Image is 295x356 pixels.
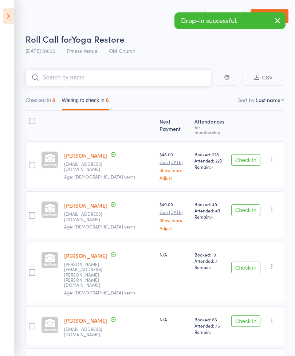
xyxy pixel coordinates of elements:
div: Atten­dances [192,114,228,138]
span: - [211,264,213,270]
a: Show more [160,218,189,223]
span: Attended: 43 [194,207,225,214]
span: Old Church [109,47,135,54]
span: Roll Call for [25,33,71,45]
div: Last name [256,96,280,103]
button: Checked in6 [25,94,55,110]
span: Age: [DEMOGRAPHIC_DATA] years [64,173,135,180]
span: Age: [DEMOGRAPHIC_DATA] years [64,223,135,230]
div: N/A [160,251,189,258]
span: [DATE] 09:00 [25,47,55,54]
div: $46.00 [160,151,189,180]
a: [PERSON_NAME] [64,152,107,159]
span: Booked: 49 [194,201,225,207]
span: Booked: 10 [194,251,225,258]
div: N/A [160,316,189,322]
button: CSV [243,70,284,86]
a: Adjust [160,226,189,230]
span: Fitness Venue [67,47,98,54]
a: Show more [160,168,189,172]
span: Booked: 228 [194,151,225,157]
div: Next Payment [157,114,192,138]
small: joehoe@bigpond.com [64,326,111,337]
button: Check in [231,154,260,166]
span: Yoga Restore [71,33,124,45]
small: Karenqopi1@gmail.com [64,161,111,172]
span: Remain: [194,214,225,220]
input: Search by name [25,69,211,86]
span: Attended: 223 [194,157,225,164]
span: Booked: 85 [194,316,225,322]
span: - [211,329,213,335]
div: Drop-in successful. [174,12,286,29]
a: [PERSON_NAME] [64,202,107,209]
button: Check in [231,262,260,273]
small: leighchase2015@gmail.com [64,211,111,222]
span: - [211,164,213,170]
div: 6 [52,97,55,103]
label: Sort by [238,96,255,103]
div: 6 [106,97,109,103]
span: Remain: [194,164,225,170]
small: Due [DATE] [160,160,189,165]
div: for membership [194,125,225,134]
button: Check in [231,204,260,216]
span: Remain: [194,329,225,335]
a: [PERSON_NAME] [64,252,107,259]
button: Waiting to check in6 [62,94,109,110]
a: Exit roll call [251,9,288,23]
a: Adjust [160,175,189,180]
small: Karen.lea.phillips@gmail.com [64,262,111,288]
span: Age: [DEMOGRAPHIC_DATA] years [64,289,135,296]
button: Check in [231,315,260,327]
div: $40.00 [160,201,189,230]
small: Due [DATE] [160,210,189,215]
span: Attended: 7 [194,258,225,264]
a: [PERSON_NAME] [64,317,107,324]
span: - [211,214,213,220]
span: Attended: 75 [194,322,225,329]
span: Remain: [194,264,225,270]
